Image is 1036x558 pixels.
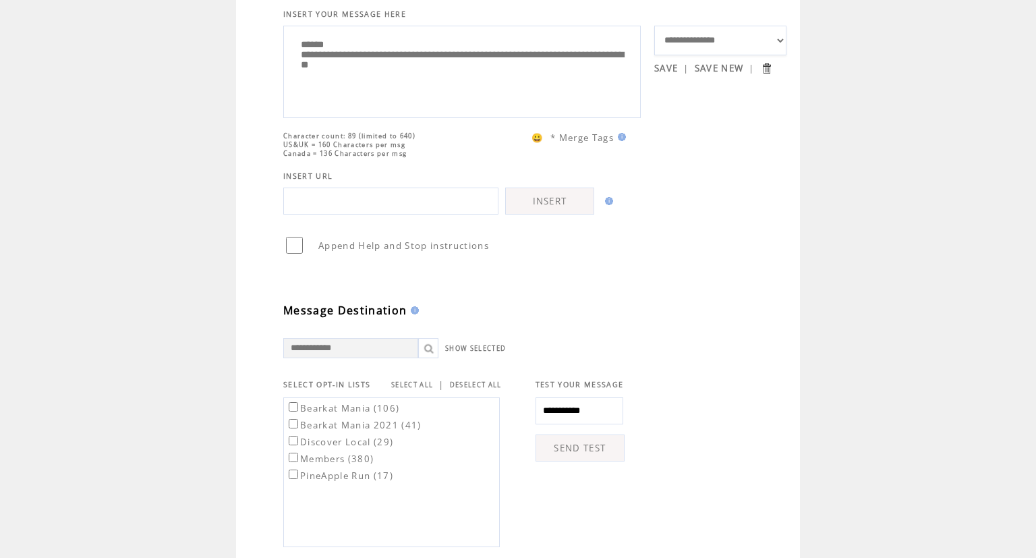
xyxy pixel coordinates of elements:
[505,188,594,215] a: INSERT
[286,470,393,482] label: PineApple Run (17)
[286,453,374,465] label: Members (380)
[450,381,502,389] a: DESELECT ALL
[438,379,444,391] span: |
[283,9,406,19] span: INSERT YOUR MESSAGE HERE
[289,436,298,445] input: Discover Local (29)
[283,140,405,149] span: US&UK = 160 Characters per msg
[683,62,689,74] span: |
[289,470,298,479] input: PineApple Run (17)
[283,171,333,181] span: INSERT URL
[283,380,370,389] span: SELECT OPT-IN LISTS
[283,149,407,158] span: Canada = 136 Characters per msg
[289,419,298,428] input: Bearkat Mania 2021 (41)
[286,436,393,448] label: Discover Local (29)
[550,132,614,144] span: * Merge Tags
[445,344,506,353] a: SHOW SELECTED
[531,132,544,144] span: 😀
[654,62,678,74] a: SAVE
[407,306,419,314] img: help.gif
[289,453,298,462] input: Members (380)
[601,197,613,205] img: help.gif
[286,419,422,431] label: Bearkat Mania 2021 (41)
[283,303,407,318] span: Message Destination
[695,62,744,74] a: SAVE NEW
[289,402,298,412] input: Bearkat Mania (106)
[760,62,773,75] input: Submit
[749,62,754,74] span: |
[318,240,489,252] span: Append Help and Stop instructions
[614,133,626,141] img: help.gif
[286,402,399,414] label: Bearkat Mania (106)
[536,380,624,389] span: TEST YOUR MESSAGE
[391,381,433,389] a: SELECT ALL
[283,132,415,140] span: Character count: 89 (limited to 640)
[536,435,625,462] a: SEND TEST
